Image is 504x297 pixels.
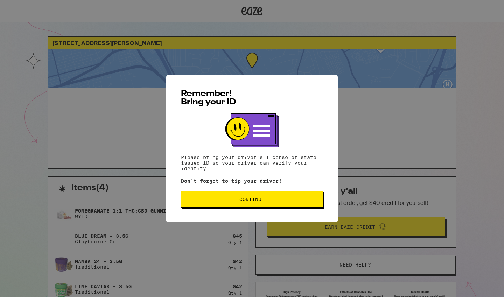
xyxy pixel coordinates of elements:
[4,5,50,11] span: Hi. Need any help?
[181,90,236,106] span: Remember! Bring your ID
[181,178,323,184] p: Don't forget to tip your driver!
[181,154,323,171] p: Please bring your driver's license or state issued ID so your driver can verify your identity.
[239,197,265,202] span: Continue
[181,191,323,208] button: Continue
